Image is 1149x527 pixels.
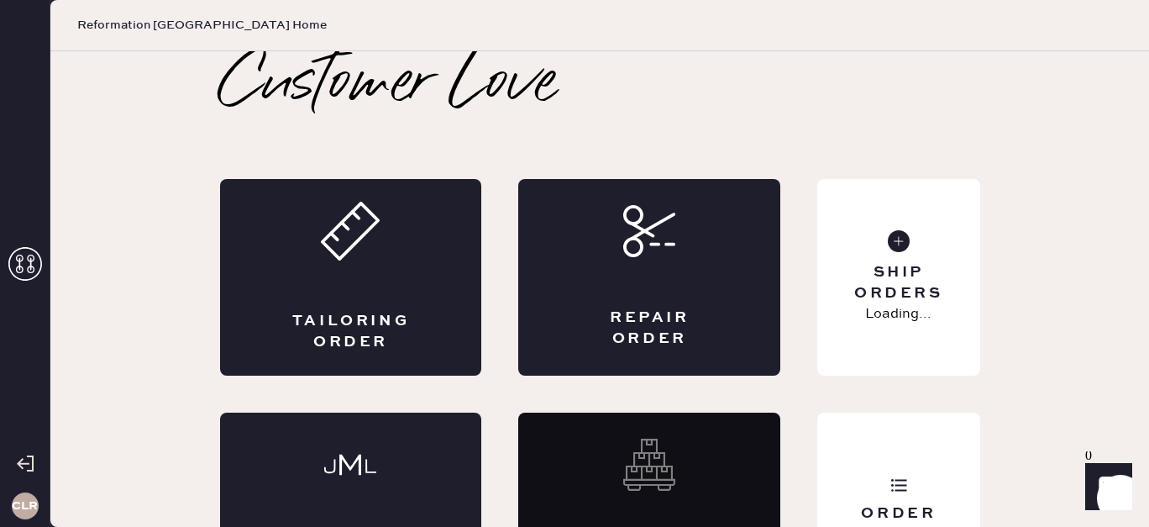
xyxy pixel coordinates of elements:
p: Loading... [865,304,931,324]
div: Repair Order [585,308,713,350]
iframe: Front Chat [1069,451,1141,524]
div: Ship Orders [831,262,966,304]
h3: CLR [12,500,38,512]
span: Reformation [GEOGRAPHIC_DATA] Home [77,17,327,34]
div: Tailoring Order [287,311,415,353]
h2: Customer Love [220,51,557,119]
